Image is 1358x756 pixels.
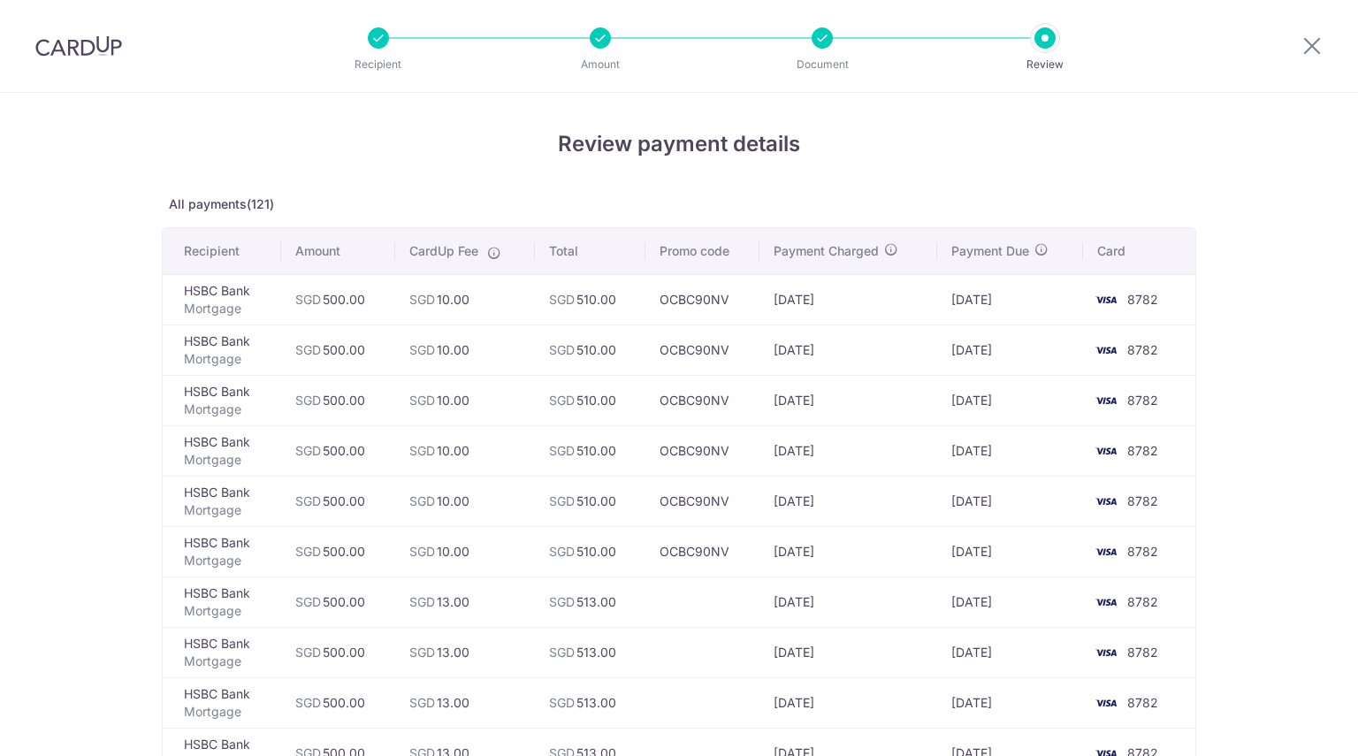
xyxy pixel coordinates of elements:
[549,342,575,357] span: SGD
[1088,541,1124,562] img: <span class="translation_missing" title="translation missing: en.account_steps.new_confirm_form.b...
[759,677,937,728] td: [DATE]
[757,56,888,73] p: Document
[162,128,1196,160] h4: Review payment details
[409,544,435,559] span: SGD
[184,653,267,670] p: Mortgage
[409,342,435,357] span: SGD
[1083,228,1195,274] th: Card
[1088,440,1124,462] img: <span class="translation_missing" title="translation missing: en.account_steps.new_confirm_form.b...
[281,375,395,425] td: 500.00
[163,476,281,526] td: HSBC Bank
[535,577,646,627] td: 513.00
[1127,594,1158,609] span: 8782
[295,594,321,609] span: SGD
[535,476,646,526] td: 510.00
[1088,592,1124,613] img: <span class="translation_missing" title="translation missing: en.account_steps.new_confirm_form.b...
[281,425,395,476] td: 500.00
[395,476,535,526] td: 10.00
[759,375,937,425] td: [DATE]
[1088,491,1124,512] img: <span class="translation_missing" title="translation missing: en.account_steps.new_confirm_form.b...
[535,627,646,677] td: 513.00
[549,292,575,307] span: SGD
[395,425,535,476] td: 10.00
[163,627,281,677] td: HSBC Bank
[645,425,759,476] td: OCBC90NV
[937,526,1083,577] td: [DATE]
[1127,645,1158,660] span: 8782
[937,677,1083,728] td: [DATE]
[35,35,122,57] img: CardUp
[184,350,267,368] p: Mortgage
[937,325,1083,375] td: [DATE]
[645,375,759,425] td: OCBC90NV
[184,451,267,469] p: Mortgage
[295,292,321,307] span: SGD
[281,325,395,375] td: 500.00
[535,526,646,577] td: 510.00
[395,274,535,325] td: 10.00
[163,375,281,425] td: HSBC Bank
[313,56,444,73] p: Recipient
[535,228,646,274] th: Total
[937,627,1083,677] td: [DATE]
[535,677,646,728] td: 513.00
[295,393,321,408] span: SGD
[281,476,395,526] td: 500.00
[163,325,281,375] td: HSBC Bank
[549,493,575,508] span: SGD
[163,274,281,325] td: HSBC Bank
[759,476,937,526] td: [DATE]
[645,325,759,375] td: OCBC90NV
[980,56,1110,73] p: Review
[409,695,435,710] span: SGD
[1127,292,1158,307] span: 8782
[759,274,937,325] td: [DATE]
[184,602,267,620] p: Mortgage
[645,274,759,325] td: OCBC90NV
[295,493,321,508] span: SGD
[1127,695,1158,710] span: 8782
[549,544,575,559] span: SGD
[759,325,937,375] td: [DATE]
[549,443,575,458] span: SGD
[759,627,937,677] td: [DATE]
[645,526,759,577] td: OCBC90NV
[937,577,1083,627] td: [DATE]
[645,228,759,274] th: Promo code
[759,425,937,476] td: [DATE]
[295,645,321,660] span: SGD
[1127,342,1158,357] span: 8782
[409,594,435,609] span: SGD
[163,526,281,577] td: HSBC Bank
[184,501,267,519] p: Mortgage
[1127,493,1158,508] span: 8782
[535,325,646,375] td: 510.00
[295,443,321,458] span: SGD
[1088,289,1124,310] img: <span class="translation_missing" title="translation missing: en.account_steps.new_confirm_form.b...
[1127,393,1158,408] span: 8782
[549,393,575,408] span: SGD
[1088,692,1124,714] img: <span class="translation_missing" title="translation missing: en.account_steps.new_confirm_form.b...
[295,544,321,559] span: SGD
[281,577,395,627] td: 500.00
[549,594,575,609] span: SGD
[535,425,646,476] td: 510.00
[184,703,267,721] p: Mortgage
[535,56,666,73] p: Amount
[951,242,1029,260] span: Payment Due
[937,274,1083,325] td: [DATE]
[163,577,281,627] td: HSBC Bank
[395,375,535,425] td: 10.00
[409,393,435,408] span: SGD
[162,195,1196,213] p: All payments(121)
[1127,544,1158,559] span: 8782
[395,577,535,627] td: 13.00
[184,401,267,418] p: Mortgage
[1127,443,1158,458] span: 8782
[281,677,395,728] td: 500.00
[184,300,267,317] p: Mortgage
[535,274,646,325] td: 510.00
[1088,340,1124,361] img: <span class="translation_missing" title="translation missing: en.account_steps.new_confirm_form.b...
[1245,703,1340,747] iframe: Opens a widget where you can find more information
[395,325,535,375] td: 10.00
